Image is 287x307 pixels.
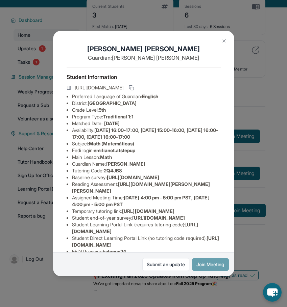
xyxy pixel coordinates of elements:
[72,161,221,167] li: Guardian Name :
[72,235,221,248] li: Student Direct Learning Portal Link (no tutoring code required) :
[132,215,185,221] span: [URL][DOMAIN_NAME]
[106,161,146,167] span: [PERSON_NAME]
[127,84,136,92] button: Copy link
[72,154,221,161] li: Main Lesson :
[72,100,221,107] li: District:
[142,93,159,99] span: English
[72,215,221,221] li: Student end-of-year survey :
[192,258,229,271] button: Join Meeting
[72,181,210,194] span: [URL][DOMAIN_NAME][PERSON_NAME][PERSON_NAME]
[263,283,282,302] button: chat-button
[89,141,134,146] span: Math (Matemáticas)
[88,100,137,106] span: [GEOGRAPHIC_DATA]
[67,54,221,62] p: Guardian: [PERSON_NAME] [PERSON_NAME]
[72,113,221,120] li: Program Type:
[72,107,221,113] li: Grade Level:
[72,208,221,215] li: Temporary tutoring link :
[100,154,112,160] span: Math
[142,258,189,271] a: Submit an update
[67,73,221,81] h4: Student Information
[72,147,221,154] li: Eedi login :
[103,114,134,119] span: Traditional 1:1
[104,120,120,126] span: [DATE]
[72,140,221,147] li: Subject :
[104,168,122,173] span: 2Q4JB8
[105,249,126,254] span: stepup24
[67,44,221,54] h1: [PERSON_NAME] [PERSON_NAME]
[72,181,221,194] li: Reading Assessment :
[72,127,218,140] span: [DATE] 16:00-17:00, [DATE] 15:00-16:00, [DATE] 16:00-17:00, [DATE] 16:00-17:00
[99,107,106,113] span: 5th
[72,248,221,255] li: EEDI Password :
[72,194,221,208] li: Assigned Meeting Time :
[107,174,159,180] span: [URL][DOMAIN_NAME]
[75,84,123,91] span: [URL][DOMAIN_NAME]
[72,195,210,207] span: [DATE] 4:00 pm - 5:00 pm PST, [DATE] 4:00 pm - 5:00 pm PST
[72,167,221,174] li: Tutoring Code :
[94,147,135,153] span: emilianot.atstepup
[72,174,221,181] li: Baseline survey :
[72,127,221,140] li: Availability:
[72,93,221,100] li: Preferred Language of Guardian:
[122,208,174,214] span: [URL][DOMAIN_NAME]
[221,38,227,44] img: Close Icon
[72,120,221,127] li: Matched Date:
[72,221,221,235] li: Student Learning Portal Link (requires tutoring code) :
